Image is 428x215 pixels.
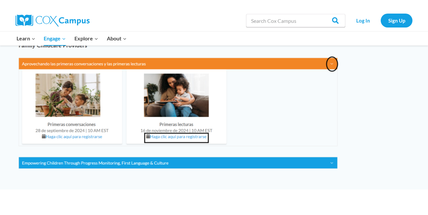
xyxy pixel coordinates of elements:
[349,14,377,27] a: Log In
[70,31,103,45] button: Child menu of Explore
[16,15,90,27] img: Cox Campus
[14,37,344,176] img: accordian
[381,14,412,27] a: Sign Up
[40,31,70,45] button: Child menu of Engage
[103,31,131,45] button: Child menu of About
[12,31,40,45] button: Child menu of Learn
[12,31,131,45] nav: Primary Navigation
[246,14,345,27] input: Search Cox Campus
[349,14,412,27] nav: Secondary Navigation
